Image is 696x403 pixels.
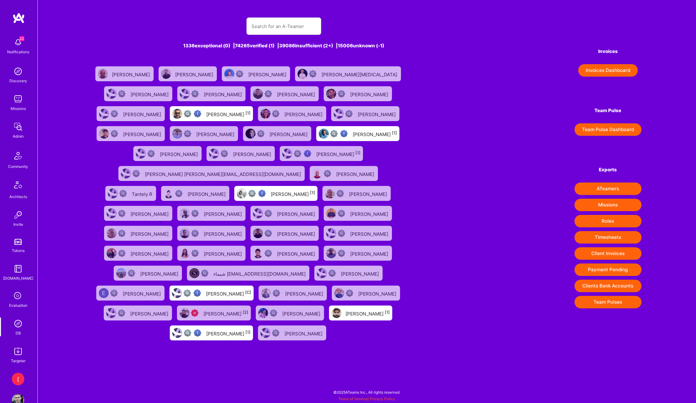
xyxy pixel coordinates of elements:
img: Not Scrubbed [118,309,125,317]
button: Payment Pending [574,263,641,276]
a: User AvatarNot Scrubbed[PERSON_NAME] [94,104,167,124]
img: Not Scrubbed [336,190,344,197]
img: User Avatar [253,248,263,258]
div: شيماء [EMAIL_ADDRESS][DOMAIN_NAME] [213,269,307,277]
img: Not Scrubbed [345,110,353,117]
img: Not fully vetted [184,289,191,297]
img: User Avatar [334,109,344,119]
div: [PERSON_NAME] [188,189,227,197]
a: User AvatarNot Scrubbed[PERSON_NAME] [255,104,329,124]
a: User AvatarNot Scrubbed[PERSON_NAME] [159,183,232,203]
h4: Exports [574,167,641,173]
div: Missions [11,105,26,112]
img: User Avatar [107,89,117,99]
img: guide book [12,263,24,275]
div: Evaluation [9,302,27,309]
img: Not Scrubbed [118,249,126,257]
img: Not Scrubbed [272,329,279,337]
div: [PERSON_NAME] [206,329,250,337]
img: discovery [12,65,24,78]
img: User Avatar [106,308,116,318]
a: User AvatarNot fully vettedHigh Potential User[PERSON_NAME][C] [167,283,256,303]
div: Discovery [9,78,27,84]
span: | [338,396,395,401]
img: Not fully vetted [184,329,191,337]
button: Client Invoices [574,247,641,260]
div: Invite [13,221,23,228]
img: logo [12,12,25,24]
img: User Avatar [172,109,182,119]
img: Not fully vetted [294,150,301,157]
div: [PERSON_NAME] [206,289,251,297]
a: User AvatarNot fully vettedHigh Potential User[PERSON_NAME][1] [314,124,402,144]
a: User AvatarNot Scrubbed[PERSON_NAME] [248,203,321,223]
div: [PERSON_NAME] [284,329,324,337]
img: User Avatar [161,69,171,79]
a: User AvatarNot Scrubbed[PERSON_NAME] [167,124,241,144]
img: User Avatar [331,308,341,318]
img: User Avatar [99,109,109,119]
a: User AvatarNot fully vettedHigh Potential User[PERSON_NAME][1] [167,104,255,124]
img: User Avatar [325,188,335,198]
sup: [2] [243,310,248,315]
h4: Team Pulse [574,108,641,113]
a: User AvatarNot Scrubbed[PERSON_NAME] [102,203,175,223]
a: User AvatarNot Scrubbed[PERSON_NAME] [248,243,321,263]
a: User AvatarNot Scrubbed[PERSON_NAME] [131,144,204,164]
div: [PERSON_NAME] [130,309,169,317]
img: Not Scrubbed [128,269,135,277]
div: [PERSON_NAME] [131,90,170,98]
div: 1336 exceptional (0) | 74265 verified (1) | 39086 insufficient (2+) | 15006 unknown (-1) [92,42,475,49]
div: [PERSON_NAME] [233,149,272,158]
img: Community [11,148,26,163]
a: User Avatar[PERSON_NAME] [156,64,219,84]
sup: [C] [245,290,251,295]
img: Not Scrubbed [265,210,272,217]
img: Not Scrubbed [270,309,277,317]
div: [PERSON_NAME] [204,209,243,217]
img: Not Scrubbed [272,110,279,117]
img: Skill Targeter [12,345,24,358]
span: 22 [19,36,24,41]
img: Not Scrubbed [338,90,345,97]
img: tokens [14,239,22,245]
div: [PERSON_NAME] [346,309,390,317]
div: © 2025 ATeams Inc., All rights reserved. [37,384,696,400]
img: User Avatar [180,89,190,99]
sup: [1] [246,330,250,334]
button: Clients Bank Accounts [574,280,641,292]
img: User Avatar [136,149,146,159]
a: [ [10,373,26,385]
img: User Avatar [317,268,327,278]
img: Not Scrubbed [309,70,317,78]
img: teamwork [12,93,24,105]
div: [PERSON_NAME] [358,110,397,118]
img: User Avatar [253,89,263,99]
a: User Avatar[PERSON_NAME][1] [327,303,395,323]
a: User AvatarNot Scrubbed[PERSON_NAME] [102,223,175,243]
img: User Avatar [326,89,336,99]
sup: [1] [355,150,360,155]
a: User AvatarNot Scrubbed[PERSON_NAME] [312,263,385,283]
img: User Avatar [319,129,329,139]
img: Not Scrubbed [221,150,228,157]
img: Not Scrubbed [110,289,118,297]
a: User AvatarNot Scrubbed[PERSON_NAME] [219,64,293,84]
div: [PERSON_NAME] [271,189,315,197]
a: User AvatarNot Scrubbedشيماء [EMAIL_ADDRESS][DOMAIN_NAME] [184,263,312,283]
img: User Avatar [326,208,336,218]
img: Not Scrubbed [265,249,272,257]
sup: [1] [385,310,390,315]
img: User Avatar [261,288,271,298]
img: User Avatar [172,129,182,139]
div: [PERSON_NAME] [248,70,288,78]
img: Not Scrubbed [257,130,265,137]
button: Invoices Dashboard [578,64,638,77]
img: User Avatar [108,188,118,198]
a: User AvatarNot Scrubbed[PERSON_NAME] [248,223,321,243]
img: Not Scrubbed [265,230,272,237]
img: Not fully vetted [330,130,338,137]
img: User Avatar [253,228,263,238]
a: User AvatarNot Scrubbed[PERSON_NAME] [329,104,402,124]
img: Not Scrubbed [118,210,126,217]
